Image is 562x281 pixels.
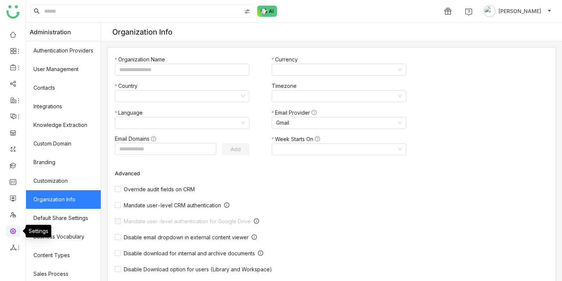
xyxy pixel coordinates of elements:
span: Disable Download option for users (Library and Workspace) [121,266,275,272]
label: Week Starts On [272,135,324,143]
a: Business Vocabulary [26,227,101,246]
span: Disable download for internal and archive documents [121,250,258,256]
a: User Management [26,60,101,79]
img: avatar [484,5,495,17]
button: Add [222,143,249,155]
label: Currency [272,55,301,64]
label: Email Domains [115,135,160,143]
label: Organization Name [115,55,169,64]
img: search-type.svg [244,9,250,15]
img: help.svg [465,8,472,16]
a: Content Types [26,246,101,265]
span: Override audit fields on CRM [121,186,198,192]
a: Customization [26,172,101,190]
button: [PERSON_NAME] [482,5,553,17]
span: Mandate user-level CRM authentication [121,202,224,208]
div: Settings [26,225,51,237]
a: Knowledge Extraction [26,116,101,134]
a: Branding [26,153,101,172]
a: Custom Domain [26,134,101,153]
span: Disable email dropdown in external content viewer [121,234,252,240]
label: Language [115,109,146,117]
a: Integrations [26,97,101,116]
img: logo [6,5,20,19]
a: Contacts [26,79,101,97]
a: Default Share Settings [26,209,101,227]
label: Country [115,82,141,90]
label: Timezone [272,82,300,90]
label: Email Provider [272,109,320,117]
img: ask-buddy-normal.svg [257,6,277,17]
div: Organization Info [112,28,172,36]
div: Advanced [115,170,414,176]
a: Organization Info [26,190,101,209]
span: Mandate user-level authentication for Google Drive [121,218,254,224]
span: Administration [30,23,71,41]
nz-select-item: Gmail [276,117,402,128]
a: Authentication Providers [26,41,101,60]
span: [PERSON_NAME] [498,7,541,15]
